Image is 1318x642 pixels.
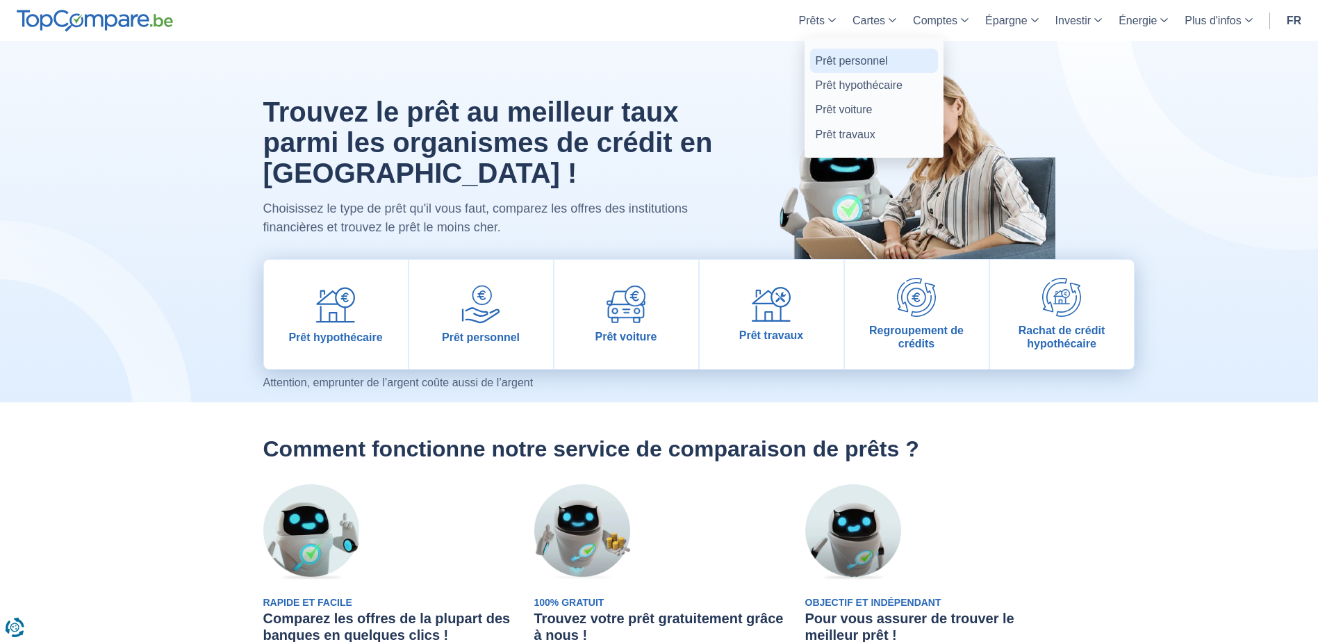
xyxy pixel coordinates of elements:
[461,285,500,324] img: Prêt personnel
[996,324,1128,350] span: Rachat de crédit hypothécaire
[263,436,1055,462] h2: Comment fonctionne notre service de comparaison de prêts ?
[805,597,941,608] span: Objectif et Indépendant
[263,97,717,188] h1: Trouvez le prêt au meilleur taux parmi les organismes de crédit en [GEOGRAPHIC_DATA] !
[264,260,408,369] a: Prêt hypothécaire
[288,331,382,344] span: Prêt hypothécaire
[750,41,1055,308] img: image-hero
[1042,278,1081,317] img: Rachat de crédit hypothécaire
[850,324,983,350] span: Regroupement de crédits
[739,329,804,342] span: Prêt travaux
[810,73,938,97] a: Prêt hypothécaire
[409,260,553,369] a: Prêt personnel
[845,260,989,369] a: Regroupement de crédits
[810,97,938,122] a: Prêt voiture
[442,331,520,344] span: Prêt personnel
[810,122,938,147] a: Prêt travaux
[897,278,936,317] img: Regroupement de crédits
[554,260,698,369] a: Prêt voiture
[263,597,352,608] span: Rapide et Facile
[607,286,645,323] img: Prêt voiture
[316,285,355,324] img: Prêt hypothécaire
[805,484,901,580] img: Objectif et Indépendant
[263,199,717,237] p: Choisissez le type de prêt qu'il vous faut, comparez les offres des institutions financières et t...
[17,10,173,32] img: TopCompare
[595,330,657,343] span: Prêt voiture
[534,597,604,608] span: 100% Gratuit
[990,260,1134,369] a: Rachat de crédit hypothécaire
[810,49,938,73] a: Prêt personnel
[263,484,359,580] img: Rapide et Facile
[700,260,843,369] a: Prêt travaux
[534,484,630,580] img: 100% Gratuit
[752,287,791,322] img: Prêt travaux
